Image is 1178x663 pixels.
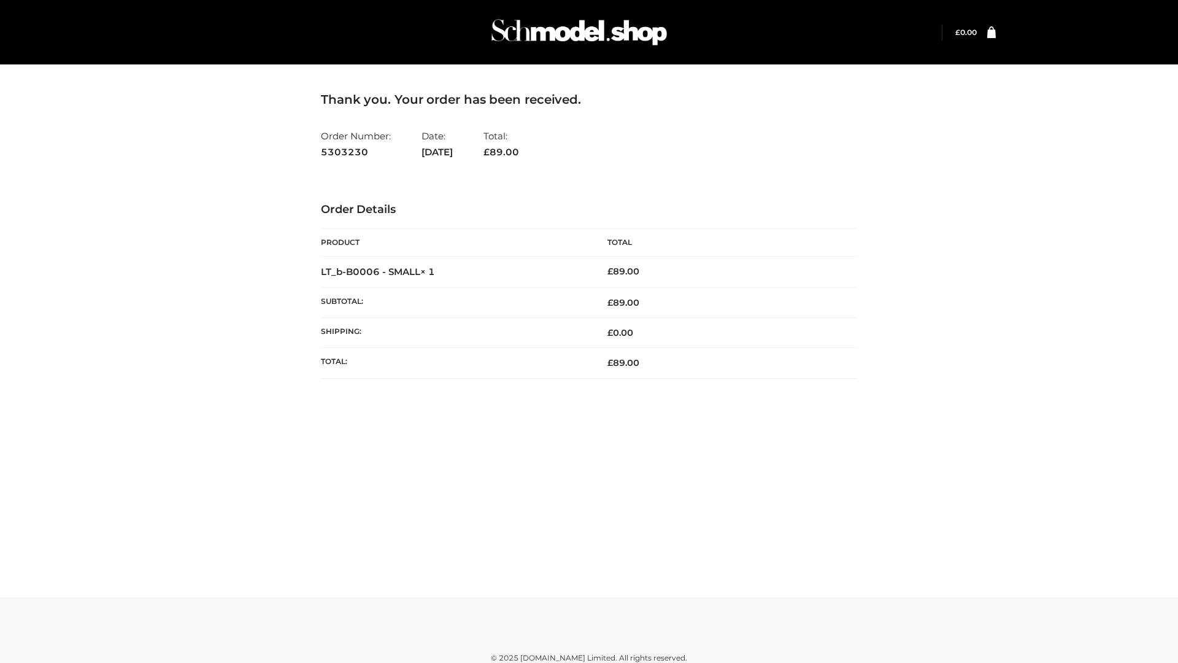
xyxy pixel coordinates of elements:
h3: Order Details [321,203,857,217]
th: Total [589,229,857,257]
th: Shipping: [321,318,589,348]
th: Subtotal: [321,287,589,317]
span: £ [955,28,960,37]
img: Schmodel Admin 964 [487,8,671,56]
strong: [DATE] [422,144,453,160]
li: Date: [422,125,453,163]
bdi: 0.00 [955,28,977,37]
strong: LT_b-B0006 - SMALL [321,266,435,277]
bdi: 0.00 [607,327,633,338]
span: £ [607,297,613,308]
th: Total: [321,348,589,378]
span: £ [607,357,613,368]
li: Total: [483,125,519,163]
h3: Thank you. Your order has been received. [321,92,857,107]
strong: 5303230 [321,144,391,160]
span: 89.00 [483,146,519,158]
a: £0.00 [955,28,977,37]
span: £ [483,146,490,158]
span: 89.00 [607,297,639,308]
span: £ [607,266,613,277]
span: £ [607,327,613,338]
th: Product [321,229,589,257]
bdi: 89.00 [607,266,639,277]
li: Order Number: [321,125,391,163]
strong: × 1 [420,266,435,277]
span: 89.00 [607,357,639,368]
